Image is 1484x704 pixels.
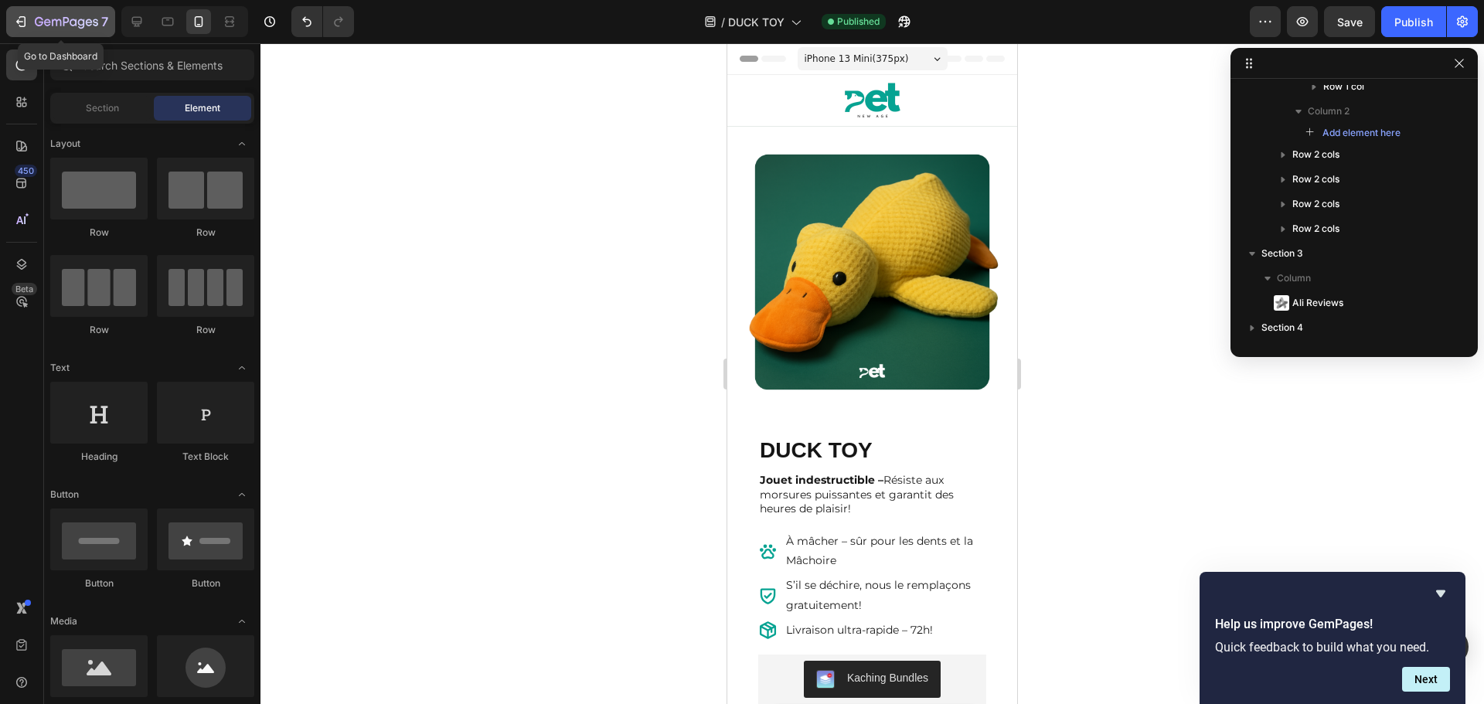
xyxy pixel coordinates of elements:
[101,12,108,31] p: 7
[1324,6,1375,37] button: Save
[1292,196,1339,212] span: Row 2 cols
[1323,79,1364,94] span: Row 1 col
[50,226,148,240] div: Row
[1292,221,1339,236] span: Row 2 cols
[1261,320,1303,335] span: Section 4
[185,101,220,115] span: Element
[230,131,254,156] span: Toggle open
[157,323,254,337] div: Row
[1292,295,1343,311] span: Ali Reviews
[291,6,354,37] div: Undo/Redo
[721,14,725,30] span: /
[1322,126,1401,140] span: Add element here
[1215,640,1450,655] p: Quick feedback to build what you need.
[15,165,37,177] div: 450
[1292,172,1339,187] span: Row 2 cols
[50,361,70,375] span: Text
[157,450,254,464] div: Text Block
[1215,615,1450,634] h2: Help us improve GemPages!
[837,15,880,29] span: Published
[1277,270,1311,286] span: Column
[50,488,79,502] span: Button
[1308,104,1350,119] span: Column 2
[1337,15,1363,29] span: Save
[50,49,254,80] input: Search Sections & Elements
[157,576,254,590] div: Button
[230,482,254,507] span: Toggle open
[230,355,254,380] span: Toggle open
[1292,147,1339,162] span: Row 2 cols
[86,101,119,115] span: Section
[157,226,254,240] div: Row
[1261,246,1303,261] span: Section 3
[50,450,148,464] div: Heading
[1298,124,1407,142] button: Add element here
[50,614,77,628] span: Media
[1381,6,1446,37] button: Publish
[50,576,148,590] div: Button
[1274,295,1289,311] img: Ali Reviews
[1431,584,1450,603] button: Hide survey
[6,6,115,37] button: 7
[50,137,80,151] span: Layout
[1394,14,1433,30] div: Publish
[727,43,1017,704] iframe: Design area
[728,14,785,30] span: DUCK TOY
[50,323,148,337] div: Row
[12,283,37,295] div: Beta
[1402,667,1450,692] button: Next question
[230,609,254,634] span: Toggle open
[1215,584,1450,692] div: Help us improve GemPages!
